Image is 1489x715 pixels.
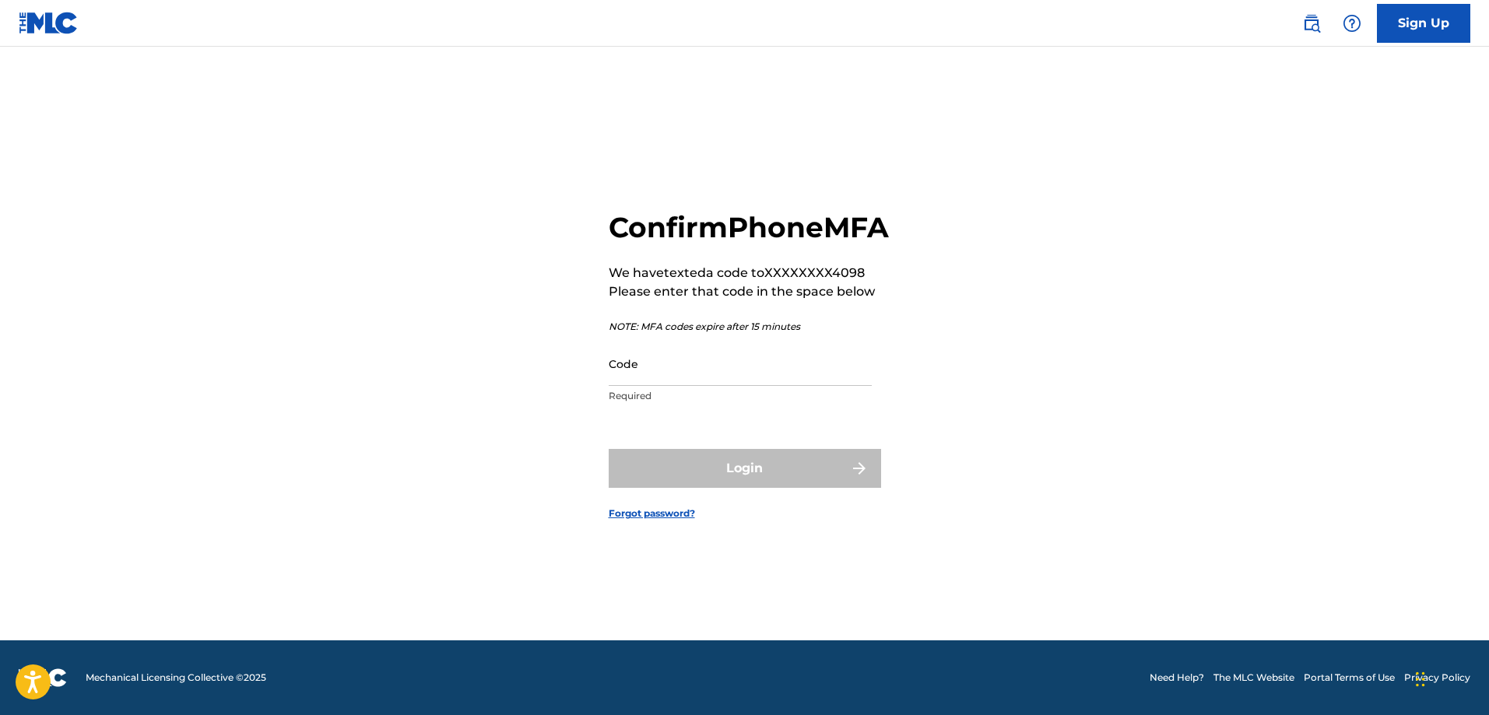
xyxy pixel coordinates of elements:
a: Forgot password? [609,506,695,520]
a: Privacy Policy [1404,671,1470,685]
a: Sign Up [1377,4,1470,43]
p: Please enter that code in the space below [609,282,889,301]
span: Mechanical Licensing Collective © 2025 [86,671,266,685]
a: The MLC Website [1213,671,1294,685]
img: MLC Logo [19,12,79,34]
p: NOTE: MFA codes expire after 15 minutes [609,320,889,334]
img: search [1302,14,1321,33]
a: Portal Terms of Use [1304,671,1395,685]
img: help [1343,14,1361,33]
a: Need Help? [1150,671,1204,685]
p: Required [609,389,872,403]
div: Drag [1416,656,1425,703]
img: logo [19,668,67,687]
h2: Confirm Phone MFA [609,210,889,245]
a: Public Search [1296,8,1327,39]
p: We have texted a code to XXXXXXXX4098 [609,264,889,282]
div: Help [1336,8,1368,39]
iframe: Chat Widget [1411,640,1489,715]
